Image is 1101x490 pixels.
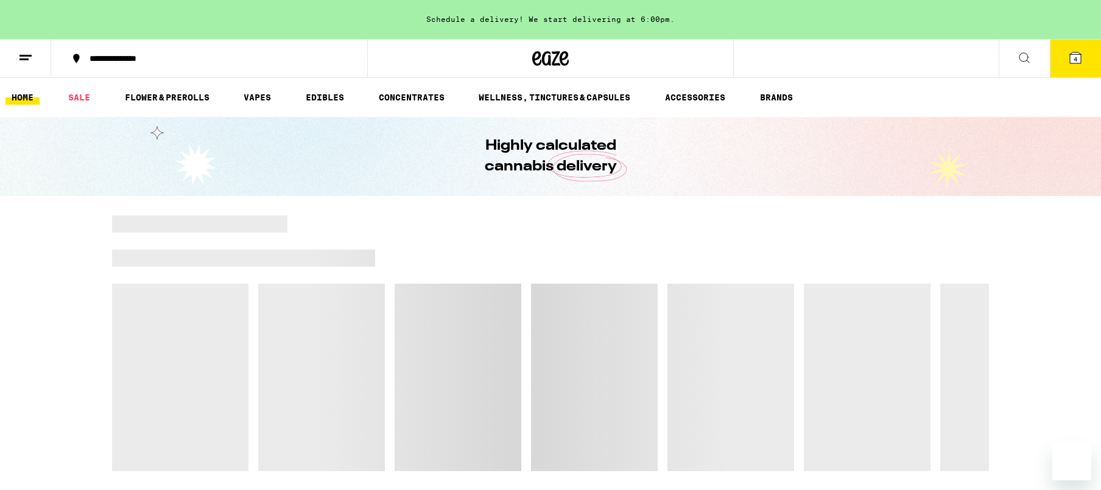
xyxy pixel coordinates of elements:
[373,90,451,105] a: CONCENTRATES
[1052,441,1091,480] iframe: Button to launch messaging window
[450,136,651,177] h1: Highly calculated cannabis delivery
[5,90,40,105] a: HOME
[659,90,731,105] a: ACCESSORIES
[62,90,96,105] a: SALE
[754,90,799,105] a: BRANDS
[237,90,277,105] a: VAPES
[300,90,350,105] a: EDIBLES
[1074,55,1077,63] span: 4
[1050,40,1101,77] button: 4
[119,90,216,105] a: FLOWER & PREROLLS
[473,90,636,105] a: WELLNESS, TINCTURES & CAPSULES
